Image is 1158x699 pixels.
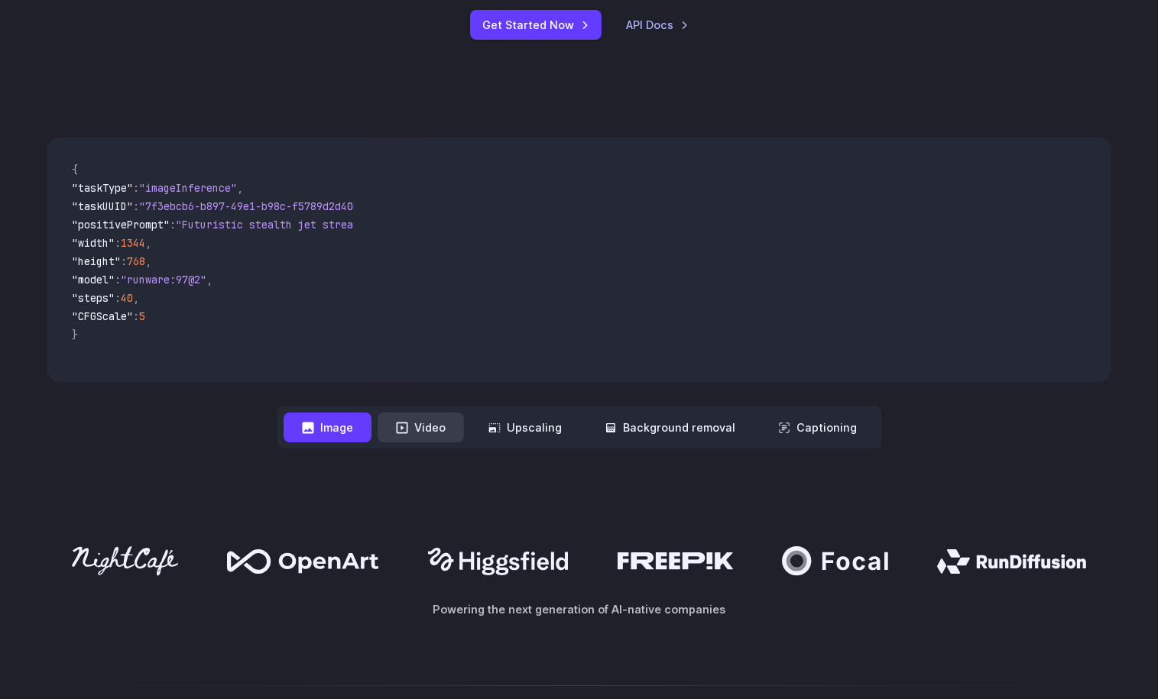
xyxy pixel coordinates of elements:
span: , [145,236,151,250]
span: "imageInference" [139,181,237,195]
span: "height" [72,254,121,268]
a: API Docs [626,16,689,34]
span: : [121,254,127,268]
span: , [206,273,212,286]
span: 40 [121,291,133,305]
span: , [237,181,243,195]
span: : [170,218,176,231]
span: "positivePrompt" [72,218,170,231]
span: 768 [127,254,145,268]
span: "taskUUID" [72,199,133,213]
span: "Futuristic stealth jet streaking through a neon-lit cityscape with glowing purple exhaust" [176,218,732,231]
span: : [133,181,139,195]
button: Upscaling [470,413,580,442]
span: "steps" [72,291,115,305]
span: : [115,273,121,286]
span: "width" [72,236,115,250]
span: "runware:97@2" [121,273,206,286]
p: Powering the next generation of AI-native companies [47,600,1111,618]
span: "taskType" [72,181,133,195]
span: , [145,254,151,268]
span: : [115,236,121,250]
span: 1344 [121,236,145,250]
span: : [115,291,121,305]
a: Get Started Now [470,10,602,40]
button: Background removal [586,413,754,442]
span: 5 [139,309,145,323]
span: "model" [72,273,115,286]
span: "7f3ebcb6-b897-49e1-b98c-f5789d2d40d7" [139,199,371,213]
button: Video [378,413,464,442]
span: { [72,163,78,176]
button: Image [284,413,371,442]
button: Captioning [760,413,875,442]
span: } [72,328,78,341]
span: , [133,291,139,305]
span: "CFGScale" [72,309,133,323]
span: : [133,199,139,213]
span: : [133,309,139,323]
